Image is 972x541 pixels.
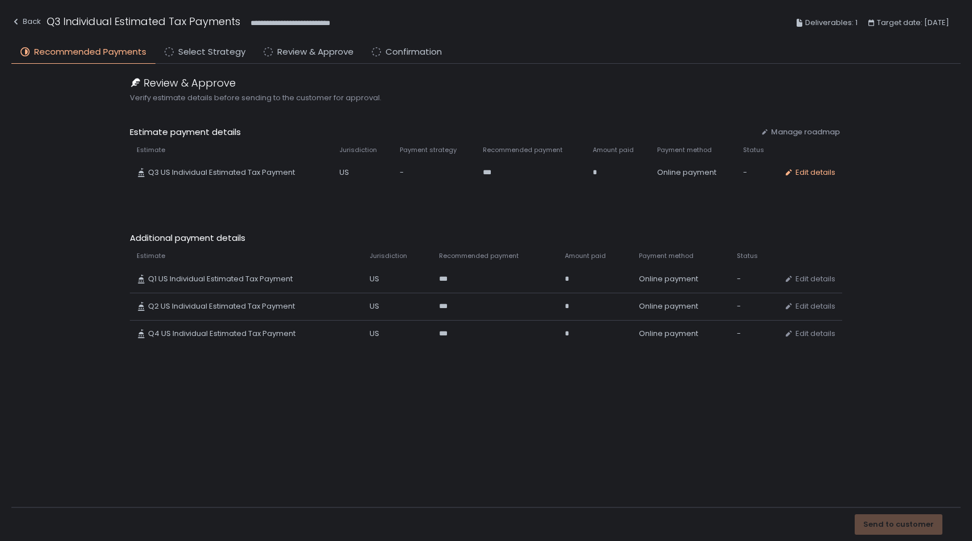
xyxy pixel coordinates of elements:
[657,167,716,178] span: Online payment
[148,301,295,312] span: Q2 US Individual Estimated Tax Payment
[761,127,840,137] button: Manage roadmap
[639,274,698,284] span: Online payment
[743,167,770,178] div: -
[148,329,296,339] span: Q4 US Individual Estimated Tax Payment
[737,301,770,312] div: -
[784,329,835,339] button: Edit details
[657,146,712,154] span: Payment method
[178,46,245,59] span: Select Strategy
[400,167,469,178] div: -
[11,15,41,28] div: Back
[370,329,425,339] div: US
[639,252,694,260] span: Payment method
[143,75,236,91] span: Review & Approve
[130,126,751,139] span: Estimate payment details
[47,14,240,29] h1: Q3 Individual Estimated Tax Payments
[784,167,835,178] button: Edit details
[148,274,293,284] span: Q1 US Individual Estimated Tax Payment
[370,301,425,312] div: US
[370,274,425,284] div: US
[137,146,165,154] span: Estimate
[737,274,770,284] div: -
[483,146,563,154] span: Recommended payment
[339,146,377,154] span: Jurisdiction
[385,46,442,59] span: Confirmation
[130,93,842,103] span: Verify estimate details before sending to the customer for approval.
[148,167,295,178] span: Q3 US Individual Estimated Tax Payment
[439,252,519,260] span: Recommended payment
[277,46,354,59] span: Review & Approve
[400,146,457,154] span: Payment strategy
[743,146,764,154] span: Status
[639,301,698,312] span: Online payment
[784,274,835,284] button: Edit details
[11,14,41,32] button: Back
[771,127,840,137] span: Manage roadmap
[565,252,606,260] span: Amount paid
[639,329,698,339] span: Online payment
[784,301,835,312] button: Edit details
[737,252,758,260] span: Status
[339,167,386,178] div: US
[370,252,407,260] span: Jurisdiction
[593,146,634,154] span: Amount paid
[130,232,842,245] span: Additional payment details
[737,329,770,339] div: -
[34,46,146,59] span: Recommended Payments
[805,16,858,30] span: Deliverables: 1
[877,16,949,30] span: Target date: [DATE]
[137,252,165,260] span: Estimate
